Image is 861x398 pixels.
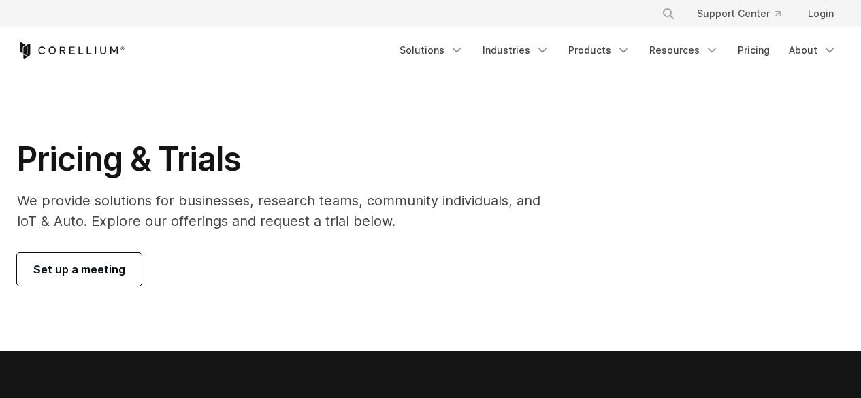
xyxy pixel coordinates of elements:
a: Set up a meeting [17,253,142,286]
div: Navigation Menu [645,1,845,26]
a: Industries [474,38,557,63]
span: Set up a meeting [33,261,125,278]
button: Search [656,1,681,26]
div: Navigation Menu [391,38,845,63]
a: Support Center [686,1,792,26]
a: Login [797,1,845,26]
a: About [781,38,845,63]
a: Solutions [391,38,472,63]
a: Pricing [730,38,778,63]
a: Resources [641,38,727,63]
p: We provide solutions for businesses, research teams, community individuals, and IoT & Auto. Explo... [17,190,559,231]
h1: Pricing & Trials [17,139,559,180]
a: Products [560,38,638,63]
a: Corellium Home [17,42,125,59]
